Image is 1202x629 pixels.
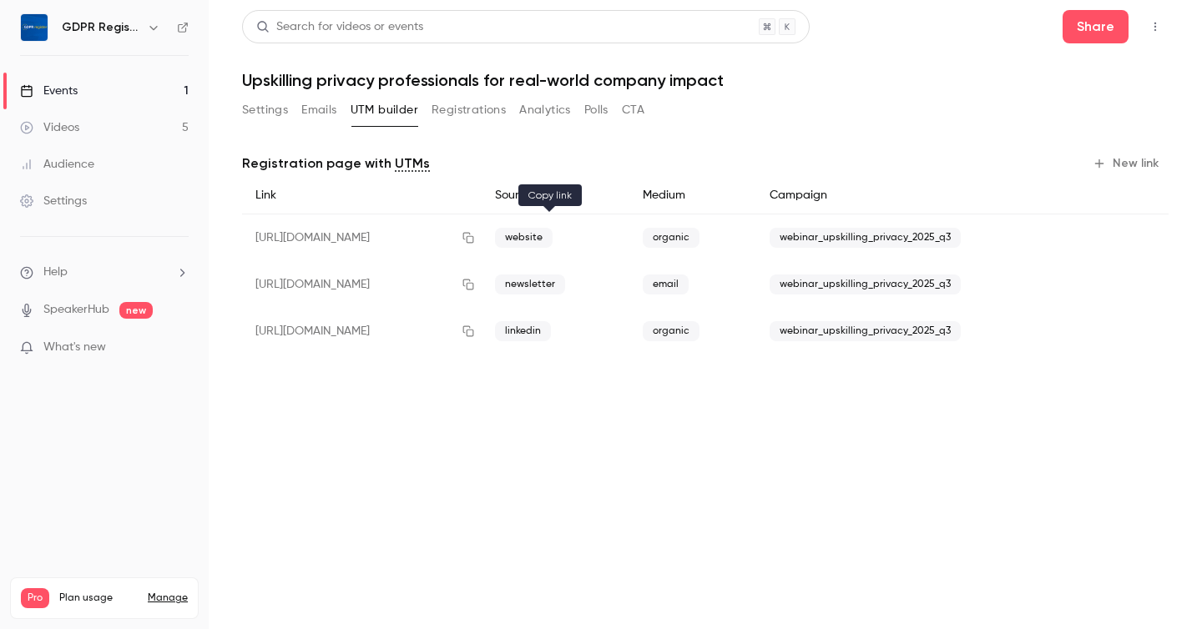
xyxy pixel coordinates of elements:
div: Audience [20,156,94,173]
button: CTA [622,97,644,123]
span: Plan usage [59,591,138,605]
span: organic [643,228,699,248]
a: SpeakerHub [43,301,109,319]
span: What's new [43,339,106,356]
div: Settings [20,193,87,209]
button: New link [1086,150,1169,177]
span: website [495,228,553,248]
a: Manage [148,591,188,605]
h6: GDPR Register [62,19,140,36]
div: Events [20,83,78,99]
span: email [643,274,689,294]
span: webinar_upskilling_privacy_2025_q3 [770,321,961,341]
span: linkedin [495,321,551,341]
span: Help [43,264,68,281]
div: [URL][DOMAIN_NAME] [242,261,482,308]
div: Medium [629,177,756,214]
span: Pro [21,588,49,608]
div: Campaign [756,177,1088,214]
button: UTM builder [351,97,418,123]
div: Search for videos or events [256,18,423,36]
span: webinar_upskilling_privacy_2025_q3 [770,228,961,248]
a: UTMs [395,153,430,174]
span: webinar_upskilling_privacy_2025_q3 [770,274,961,294]
button: Analytics [519,97,571,123]
button: Emails [301,97,336,123]
button: Registrations [432,97,506,123]
p: Registration page with [242,153,430,174]
button: Polls [584,97,609,123]
div: Link [242,177,482,214]
span: newsletter [495,274,565,294]
div: [URL][DOMAIN_NAME] [242,308,482,355]
button: Share [1063,10,1129,43]
span: new [119,302,153,319]
img: GDPR Register [21,14,48,41]
h1: Upskilling privacy professionals for real-world company impact [242,70,1169,90]
button: Settings [242,97,288,123]
div: [URL][DOMAIN_NAME] [242,214,482,262]
div: Source [482,177,629,214]
span: organic [643,321,699,341]
div: Videos [20,119,79,136]
li: help-dropdown-opener [20,264,189,281]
